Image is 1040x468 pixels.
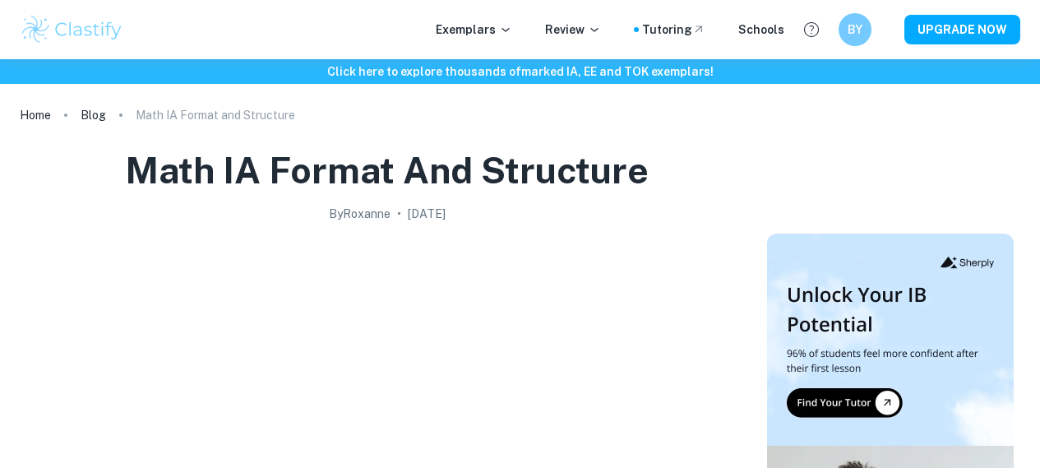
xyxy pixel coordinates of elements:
a: Schools [738,21,784,39]
p: Exemplars [436,21,512,39]
a: Blog [81,104,106,127]
h2: [DATE] [408,205,446,223]
h2: By Roxanne [329,205,391,223]
p: Review [545,21,601,39]
h6: Click here to explore thousands of marked IA, EE and TOK exemplars ! [3,63,1037,81]
h1: Math IA Format and Structure [125,146,649,195]
p: Math IA Format and Structure [136,106,295,124]
a: Tutoring [642,21,705,39]
h6: BY [846,21,865,39]
a: Home [20,104,51,127]
button: UPGRADE NOW [904,15,1020,44]
button: BY [839,13,871,46]
img: Clastify logo [20,13,124,46]
p: • [397,205,401,223]
button: Help and Feedback [797,16,825,44]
